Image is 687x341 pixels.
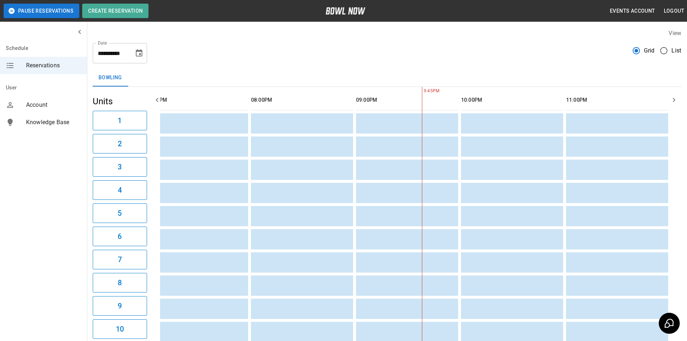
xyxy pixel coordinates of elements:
[93,180,147,200] button: 4
[93,69,681,87] div: inventory tabs
[93,273,147,292] button: 8
[461,90,563,110] th: 10:00PM
[93,250,147,269] button: 7
[644,46,655,55] span: Grid
[93,203,147,223] button: 5
[118,184,122,196] h6: 4
[356,90,458,110] th: 09:00PM
[118,161,122,173] h6: 3
[669,30,681,37] label: View
[4,4,79,18] button: Pause Reservations
[118,300,122,312] h6: 9
[661,4,687,18] button: Logout
[93,134,147,153] button: 2
[422,88,424,95] span: 9:45PM
[326,7,365,14] img: logo
[118,254,122,265] h6: 7
[607,4,658,18] button: Events Account
[132,46,146,60] button: Choose date, selected date is Nov 8, 2025
[93,227,147,246] button: 6
[93,96,147,107] h5: Units
[93,111,147,130] button: 1
[26,61,81,70] span: Reservations
[671,46,681,55] span: List
[118,231,122,242] h6: 6
[26,118,81,127] span: Knowledge Base
[118,138,122,150] h6: 2
[251,90,353,110] th: 08:00PM
[118,277,122,289] h6: 8
[82,4,148,18] button: Create Reservation
[26,101,81,109] span: Account
[118,207,122,219] h6: 5
[566,90,668,110] th: 11:00PM
[116,323,124,335] h6: 10
[93,296,147,316] button: 9
[93,319,147,339] button: 10
[93,157,147,177] button: 3
[93,69,128,87] button: Bowling
[118,115,122,126] h6: 1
